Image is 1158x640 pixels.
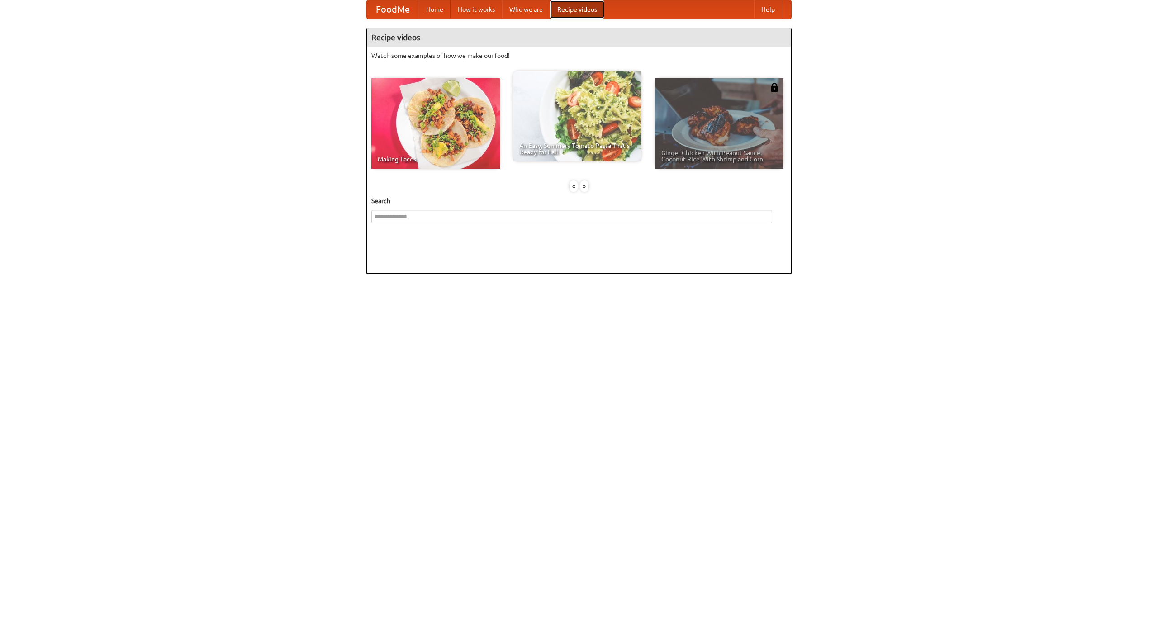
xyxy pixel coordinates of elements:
img: 483408.png [770,83,779,92]
span: Making Tacos [378,156,494,162]
div: « [570,180,578,192]
span: An Easy, Summery Tomato Pasta That's Ready for Fall [519,142,635,155]
div: » [580,180,588,192]
h4: Recipe videos [367,28,791,47]
a: Making Tacos [371,78,500,169]
a: Recipe videos [550,0,604,19]
a: Help [754,0,782,19]
a: Home [419,0,451,19]
a: An Easy, Summery Tomato Pasta That's Ready for Fall [513,71,641,161]
h5: Search [371,196,787,205]
p: Watch some examples of how we make our food! [371,51,787,60]
a: FoodMe [367,0,419,19]
a: How it works [451,0,502,19]
a: Who we are [502,0,550,19]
